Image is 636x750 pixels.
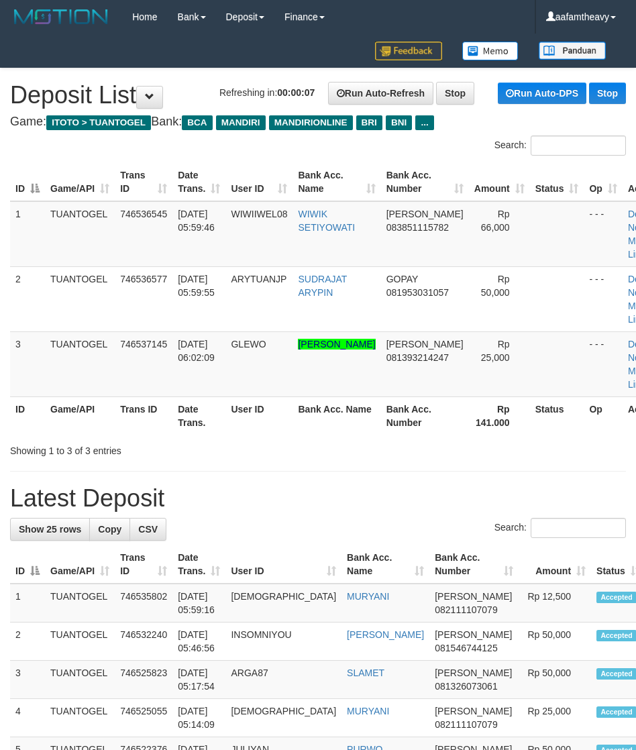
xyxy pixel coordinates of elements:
th: User ID: activate to sort column ascending [225,163,293,201]
img: panduan.png [539,42,606,60]
a: SUDRAJAT ARYPIN [298,274,347,298]
span: Show 25 rows [19,524,81,535]
td: Rp 50,000 [519,661,591,699]
td: TUANTOGEL [45,331,115,396]
label: Search: [494,136,626,156]
a: CSV [129,518,166,541]
th: Rp 141.000 [469,396,530,435]
td: [DEMOGRAPHIC_DATA] [225,699,341,737]
span: Copy 081546744125 to clipboard [435,643,497,653]
span: BNI [386,115,412,130]
img: Button%20Memo.svg [462,42,519,60]
span: Copy [98,524,121,535]
label: Search: [494,518,626,538]
span: [PERSON_NAME] [386,339,464,350]
img: MOTION_logo.png [10,7,112,27]
span: ITOTO > TUANTOGEL [46,115,151,130]
td: TUANTOGEL [45,201,115,267]
a: Run Auto-Refresh [328,82,433,105]
span: 746537145 [120,339,167,350]
a: SLAMET [347,667,384,678]
span: Rp 50,000 [481,274,510,298]
th: Date Trans.: activate to sort column ascending [172,163,225,201]
span: [PERSON_NAME] [435,706,512,716]
th: Trans ID: activate to sort column ascending [115,163,172,201]
td: 3 [10,661,45,699]
td: [DATE] 05:46:56 [172,623,225,661]
span: [PERSON_NAME] [435,629,512,640]
td: [DATE] 05:14:09 [172,699,225,737]
th: ID: activate to sort column descending [10,545,45,584]
span: ... [415,115,433,130]
td: 746532240 [115,623,172,661]
td: TUANTOGEL [45,266,115,331]
th: Status: activate to sort column ascending [530,163,584,201]
th: ID [10,396,45,435]
span: [PERSON_NAME] [435,591,512,602]
th: Game/API [45,396,115,435]
th: Trans ID: activate to sort column ascending [115,545,172,584]
td: Rp 50,000 [519,623,591,661]
a: WIWIK SETIYOWATI [298,209,355,233]
span: [DATE] 05:59:46 [178,209,215,233]
span: [DATE] 06:02:09 [178,339,215,363]
a: Stop [589,83,626,104]
td: TUANTOGEL [45,699,115,737]
strong: 00:00:07 [277,87,315,98]
td: - - - [584,331,622,396]
td: [DATE] 05:59:16 [172,584,225,623]
td: 746525823 [115,661,172,699]
th: Bank Acc. Number: activate to sort column ascending [429,545,519,584]
th: User ID [225,396,293,435]
th: User ID: activate to sort column ascending [225,545,341,584]
span: 746536577 [120,274,167,284]
td: 1 [10,584,45,623]
td: ARGA87 [225,661,341,699]
th: Amount: activate to sort column ascending [469,163,530,201]
th: Op: activate to sort column ascending [584,163,622,201]
span: BRI [356,115,382,130]
input: Search: [531,136,626,156]
th: Bank Acc. Name [293,396,380,435]
th: Game/API: activate to sort column ascending [45,163,115,201]
a: [PERSON_NAME] [298,339,375,350]
span: [PERSON_NAME] [386,209,464,219]
a: Copy [89,518,130,541]
span: Copy 082111107079 to clipboard [435,719,497,730]
a: MURYANI [347,706,389,716]
th: Bank Acc. Number [381,396,469,435]
td: 3 [10,331,45,396]
th: Date Trans. [172,396,225,435]
td: - - - [584,201,622,267]
span: Refreshing in: [219,87,315,98]
span: [DATE] 05:59:55 [178,274,215,298]
span: MANDIRIONLINE [269,115,353,130]
span: 746536545 [120,209,167,219]
h4: Game: Bank: [10,115,626,129]
td: INSOMNIYOU [225,623,341,661]
td: TUANTOGEL [45,661,115,699]
a: Stop [436,82,474,105]
input: Search: [531,518,626,538]
td: TUANTOGEL [45,623,115,661]
td: 2 [10,623,45,661]
span: GOPAY [386,274,418,284]
th: Bank Acc. Name: activate to sort column ascending [341,545,429,584]
td: [DEMOGRAPHIC_DATA] [225,584,341,623]
th: Date Trans.: activate to sort column ascending [172,545,225,584]
th: ID: activate to sort column descending [10,163,45,201]
td: 2 [10,266,45,331]
th: Bank Acc. Name: activate to sort column ascending [293,163,380,201]
a: [PERSON_NAME] [347,629,424,640]
span: Rp 66,000 [481,209,510,233]
td: 746535802 [115,584,172,623]
th: Bank Acc. Number: activate to sort column ascending [381,163,469,201]
span: BCA [182,115,212,130]
td: TUANTOGEL [45,584,115,623]
span: [PERSON_NAME] [435,667,512,678]
th: Trans ID [115,396,172,435]
th: Op [584,396,622,435]
td: - - - [584,266,622,331]
td: 1 [10,201,45,267]
a: Show 25 rows [10,518,90,541]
